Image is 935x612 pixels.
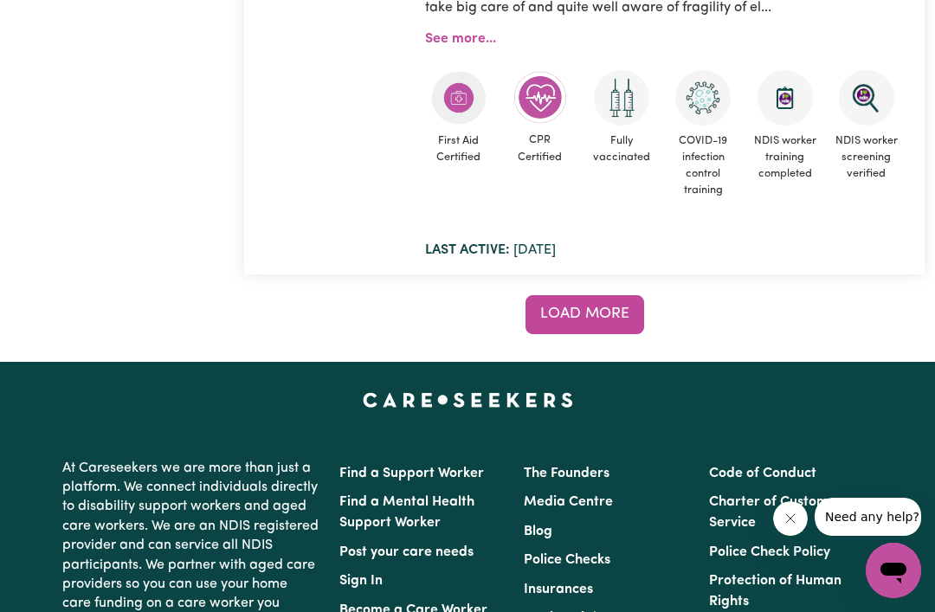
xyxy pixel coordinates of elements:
a: Code of Conduct [709,467,816,480]
iframe: Button to launch messaging window [866,543,921,598]
img: Care and support worker has completed CPR Certification [513,70,568,126]
iframe: Close message [773,501,808,536]
a: Find a Support Worker [339,467,484,480]
a: Protection of Human Rights [709,574,841,609]
b: Last active: [425,243,510,257]
a: Insurances [524,583,593,596]
span: First Aid Certified [425,126,493,172]
span: Load more [540,306,629,321]
span: COVID-19 infection control training [669,126,737,206]
span: NDIS worker training completed [751,126,819,190]
img: CS Academy: COVID-19 Infection Control Training course completed [675,70,731,126]
span: Fully vaccinated [588,126,655,172]
img: Care and support worker has received 2 doses of COVID-19 vaccine [594,70,649,126]
span: NDIS worker screening verified [833,126,900,190]
a: Find a Mental Health Support Worker [339,495,474,530]
button: See more results [526,295,644,333]
a: Post your care needs [339,545,474,559]
a: Careseekers home page [363,393,573,407]
img: Care and support worker has completed First Aid Certification [431,70,487,126]
a: Police Checks [524,553,610,567]
a: See more... [425,32,496,46]
img: CS Academy: Introduction to NDIS Worker Training course completed [758,70,813,126]
img: NDIS Worker Screening Verified [839,70,894,126]
span: [DATE] [425,243,556,257]
a: Police Check Policy [709,545,830,559]
iframe: Message from company [815,498,921,536]
a: Sign In [339,574,383,588]
span: CPR Certified [506,125,574,171]
a: Media Centre [524,495,613,509]
a: The Founders [524,467,609,480]
a: Blog [524,525,552,538]
a: Charter of Customer Service [709,495,842,530]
